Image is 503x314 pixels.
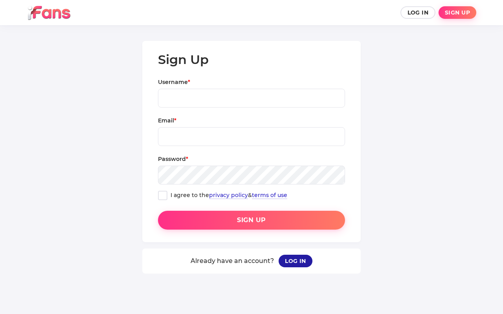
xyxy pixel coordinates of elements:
[237,216,266,224] span: Sign up
[158,211,345,230] button: Sign up
[400,6,436,19] button: Log In
[158,127,345,146] input: Email*
[209,192,248,199] a: privacy policy
[158,166,345,184] input: Password*
[252,192,287,199] a: terms of use
[285,257,306,265] span: Log in
[439,6,476,19] button: Sign up
[158,53,345,66] div: Sign Up
[191,257,274,265] span: Already have an account?
[158,155,345,162] div: Password
[279,255,312,267] button: Log in
[158,89,345,108] input: Username*
[158,117,345,124] div: Email
[408,9,429,16] span: Log In
[158,78,345,86] div: Username
[445,9,470,16] span: Sign up
[171,192,287,199] div: I agree to the &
